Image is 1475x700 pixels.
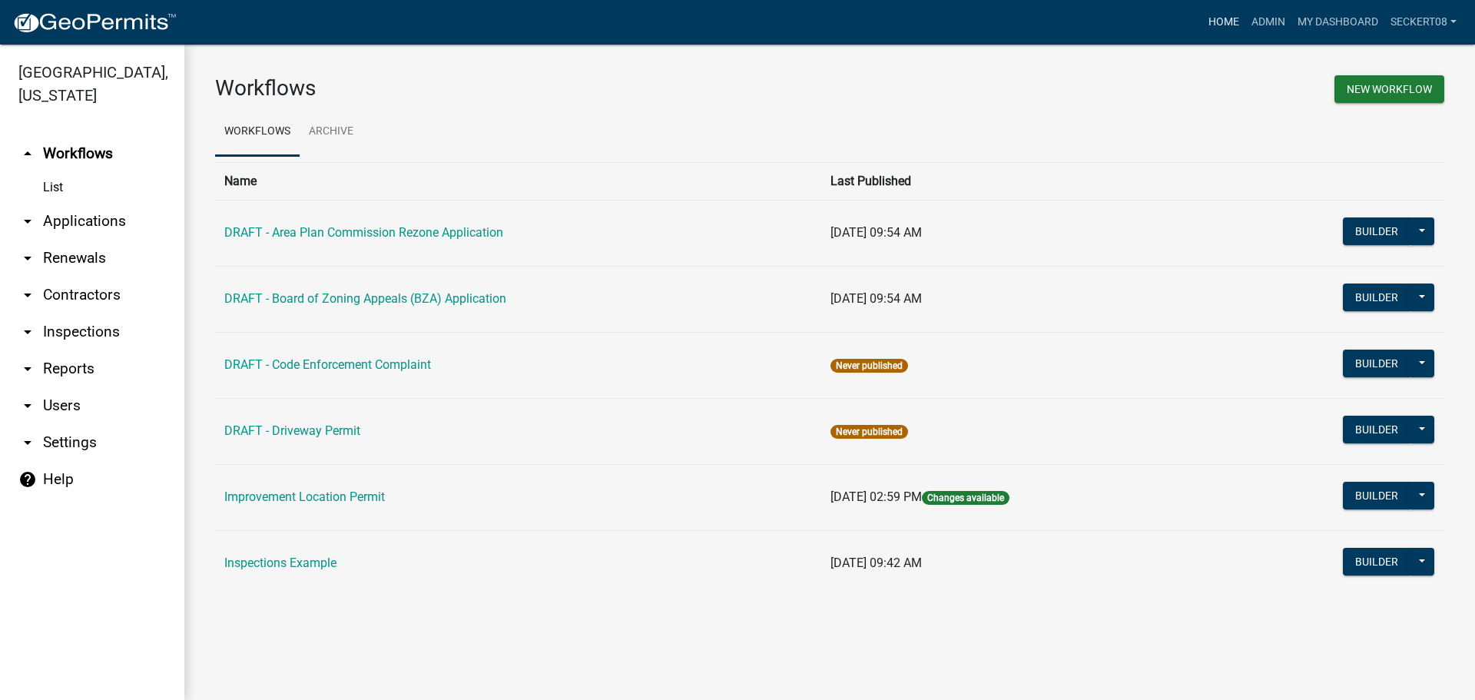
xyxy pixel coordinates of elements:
[215,108,300,157] a: Workflows
[830,425,908,439] span: Never published
[1343,416,1410,443] button: Builder
[215,75,818,101] h3: Workflows
[224,556,336,570] a: Inspections Example
[1245,8,1291,37] a: Admin
[18,212,37,231] i: arrow_drop_down
[1343,217,1410,245] button: Builder
[1291,8,1384,37] a: My Dashboard
[18,360,37,378] i: arrow_drop_down
[224,489,385,504] a: Improvement Location Permit
[922,491,1009,505] span: Changes available
[830,556,922,570] span: [DATE] 09:42 AM
[1384,8,1463,37] a: seckert08
[18,144,37,163] i: arrow_drop_up
[1343,548,1410,576] button: Builder
[1202,8,1245,37] a: Home
[300,108,363,157] a: Archive
[224,423,360,438] a: DRAFT - Driveway Permit
[224,291,506,306] a: DRAFT - Board of Zoning Appeals (BZA) Application
[224,357,431,372] a: DRAFT - Code Enforcement Complaint
[830,489,922,504] span: [DATE] 02:59 PM
[18,323,37,341] i: arrow_drop_down
[18,396,37,415] i: arrow_drop_down
[830,359,908,373] span: Never published
[1343,350,1410,377] button: Builder
[18,286,37,304] i: arrow_drop_down
[18,433,37,452] i: arrow_drop_down
[18,470,37,489] i: help
[821,162,1220,200] th: Last Published
[1343,284,1410,311] button: Builder
[224,225,503,240] a: DRAFT - Area Plan Commission Rezone Application
[1343,482,1410,509] button: Builder
[830,225,922,240] span: [DATE] 09:54 AM
[830,291,922,306] span: [DATE] 09:54 AM
[18,249,37,267] i: arrow_drop_down
[215,162,821,200] th: Name
[1334,75,1444,103] button: New Workflow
